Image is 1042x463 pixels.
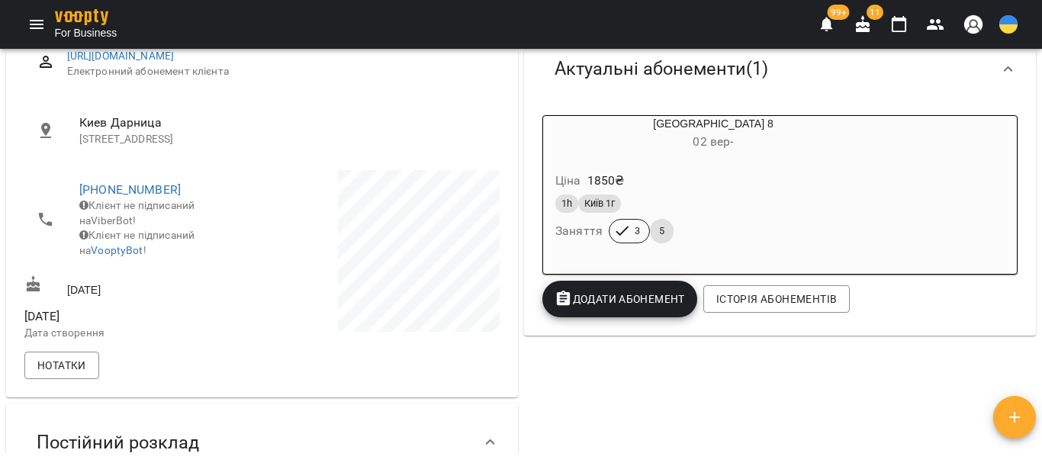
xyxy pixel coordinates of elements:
img: UA.svg [999,15,1018,34]
button: Історія абонементів [703,285,850,313]
span: Електронний абонемент клієнта [67,64,487,79]
div: [GEOGRAPHIC_DATA] 8 [543,116,883,153]
p: [STREET_ADDRESS] [79,132,487,147]
span: Клієнт не підписаний на ViberBot! [79,199,195,227]
h6: Заняття [555,220,603,242]
div: Актуальні абонементи(1) [524,30,1036,108]
a: [PHONE_NUMBER] [79,182,181,197]
span: 11 [867,5,883,20]
span: Клієнт не підписаний на ! [79,229,195,256]
a: [URL][DOMAIN_NAME] [67,50,175,62]
span: 99+ [828,5,850,20]
span: [DATE] [24,309,59,323]
button: Menu [18,6,55,43]
span: 3 [626,224,649,238]
span: 1h [555,197,578,211]
h6: Ціна [555,170,581,191]
button: [GEOGRAPHIC_DATA] 802 вер-Ціна1850₴1hКиїв 1гЗаняття35 [543,116,883,262]
div: [DATE] [21,272,262,301]
span: 5 [650,224,674,238]
p: 1850 ₴ [587,172,625,190]
span: Киев Дарница [79,115,162,130]
span: Актуальні абонементи ( 1 ) [555,57,768,81]
img: voopty.png [55,9,108,25]
span: 02 вер - [693,134,733,149]
span: Додати Абонемент [555,290,685,308]
span: For Business [55,25,117,40]
a: VooptyBot [91,244,143,256]
button: Нотатки [24,352,99,379]
span: Нотатки [37,356,86,375]
span: Історія абонементів [716,290,837,308]
img: avatar_s.png [963,14,984,35]
span: Постійний розклад [37,431,199,455]
button: Додати Абонемент [542,281,697,317]
p: Дата створення [24,326,259,341]
span: Київ 1г [578,197,621,211]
